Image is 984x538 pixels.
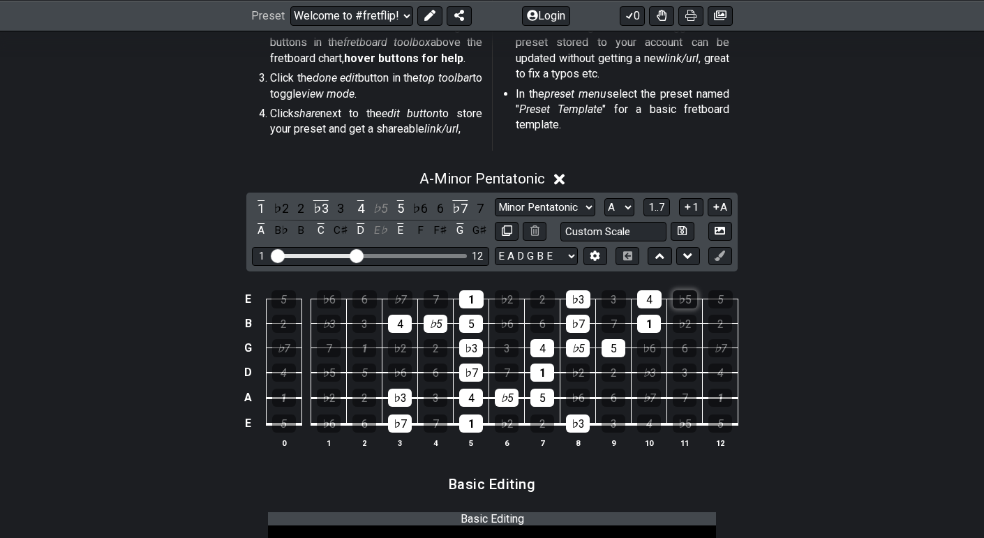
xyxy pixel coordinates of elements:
[272,315,296,333] div: 2
[252,221,270,240] div: toggle pitch class
[268,512,716,525] div: Basic Editing
[664,52,699,65] em: link/url
[637,414,661,433] div: 4
[495,364,519,382] div: 7
[411,199,429,218] div: toggle scale degree
[536,20,570,33] em: link/url
[382,436,418,451] th: 3
[459,414,483,433] div: 1
[708,198,732,217] button: A
[272,221,290,240] div: toggle pitch class
[352,221,370,240] div: toggle pitch class
[530,414,554,433] div: 2
[417,6,442,25] button: Edit Preset
[673,290,697,308] div: ♭5
[459,290,484,308] div: 1
[522,6,570,25] button: Login
[671,222,694,241] button: Store user defined scale
[317,389,341,407] div: ♭2
[431,221,449,240] div: toggle pitch class
[637,315,661,333] div: 1
[643,198,670,217] button: 1..7
[649,6,674,25] button: Toggle Dexterity for all fretkits
[266,436,301,451] th: 0
[292,221,310,240] div: toggle pitch class
[679,198,703,217] button: 1
[317,315,341,333] div: ♭3
[708,315,732,333] div: 2
[560,436,596,451] th: 8
[270,70,482,102] p: Click the button in the to toggle .
[648,201,665,214] span: 1..7
[270,106,482,137] p: Click next to the to store your preset and get a shareable ,
[602,364,625,382] div: 2
[343,36,431,49] em: fretboard toolbox
[240,336,257,360] td: G
[544,87,606,100] em: preset menu
[352,315,376,333] div: 3
[317,290,341,308] div: ♭6
[459,339,483,357] div: ♭3
[459,315,483,333] div: 5
[388,414,412,433] div: ♭7
[673,315,696,333] div: ♭2
[270,20,482,66] p: Edit the fretboard chart below using the buttons in the above the fretboard chart, .
[708,247,732,266] button: First click edit preset to enable marker editing
[708,339,732,357] div: ♭7
[604,198,634,217] select: Tonic/Root
[301,87,355,100] em: view mode
[708,6,733,25] button: Create image
[703,436,738,451] th: 12
[419,170,545,187] span: A - Minor Pentatonic
[459,389,483,407] div: 4
[382,107,440,120] em: edit button
[530,389,554,407] div: 5
[352,199,370,218] div: toggle scale degree
[240,384,257,410] td: A
[602,290,626,308] div: 3
[272,199,290,218] div: toggle scale degree
[459,364,483,382] div: ♭7
[352,290,377,308] div: 6
[596,436,632,451] th: 9
[371,221,389,240] div: toggle pitch class
[251,9,285,22] span: Preset
[708,414,732,433] div: 5
[424,290,448,308] div: 7
[294,107,320,120] em: share
[317,414,341,433] div: ♭6
[566,315,590,333] div: ♭7
[352,389,376,407] div: 2
[495,389,519,407] div: ♭5
[602,414,625,433] div: 3
[616,247,639,266] button: Toggle horizontal chord view
[516,87,729,133] p: In the select the preset named " " for a basic fretboard template.
[495,315,519,333] div: ♭6
[240,410,257,437] td: E
[449,477,536,492] h3: Basic Editing
[252,199,270,218] div: toggle scale degree
[637,290,662,308] div: 4
[352,414,376,433] div: 6
[252,247,489,266] div: Visible fret range
[673,339,696,357] div: 6
[317,339,341,357] div: 7
[495,198,595,217] select: Scale
[424,389,447,407] div: 3
[495,290,519,308] div: ♭2
[272,339,296,357] div: ♭7
[240,287,257,311] td: E
[352,339,376,357] div: 1
[472,251,483,262] div: 12
[447,6,472,25] button: Share Preset
[530,364,554,382] div: 1
[272,414,296,433] div: 5
[523,222,546,241] button: Delete
[673,414,696,433] div: ♭5
[530,290,555,308] div: 2
[602,389,625,407] div: 6
[418,436,454,451] th: 4
[708,389,732,407] div: 1
[566,414,590,433] div: ♭3
[388,339,412,357] div: ♭2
